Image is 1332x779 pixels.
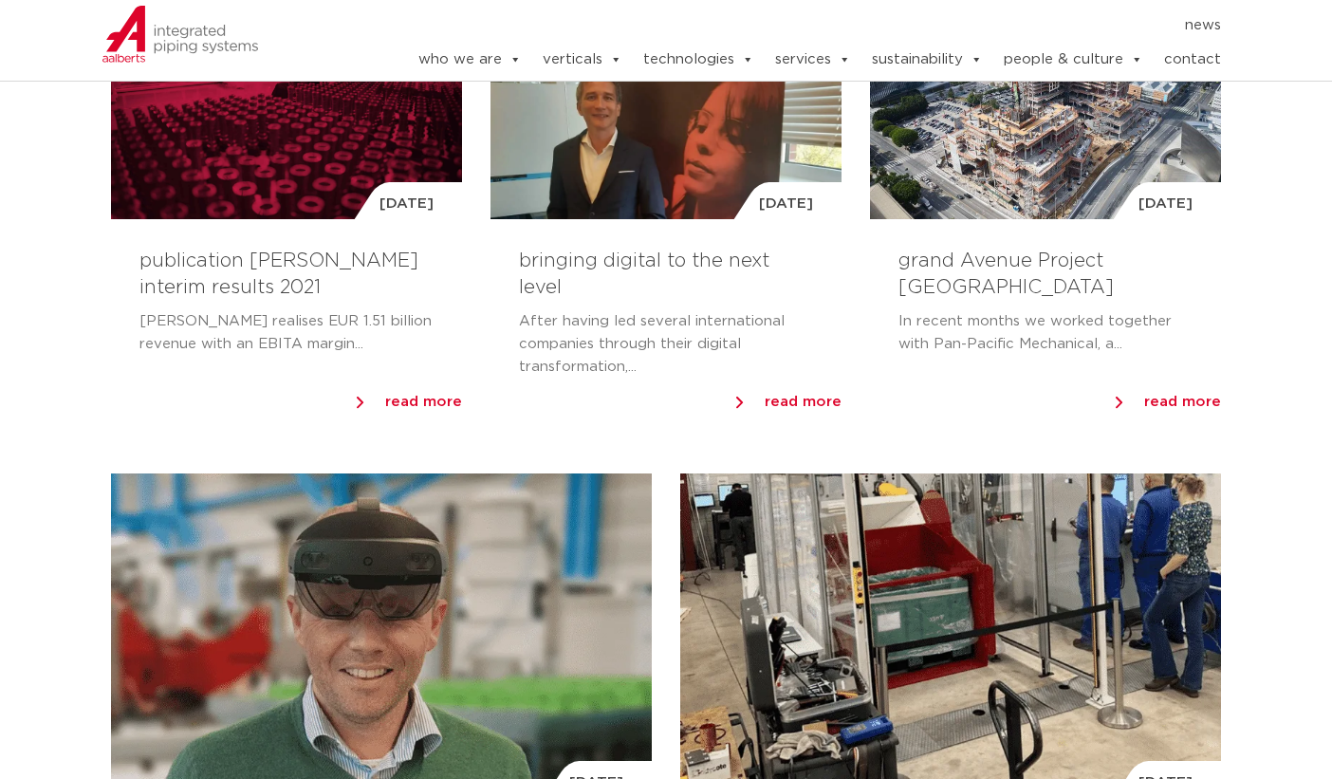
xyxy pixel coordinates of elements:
[139,310,434,356] p: [PERSON_NAME] realises EUR 1.51 billion revenue with an EBITA margin...
[379,194,434,213] span: [DATE]
[1138,194,1193,213] span: [DATE]
[139,251,418,297] a: publication [PERSON_NAME] interim results 2021
[357,388,462,417] a: read more
[519,310,813,379] p: After having led several international companies through their digital transformation,...
[736,388,842,417] a: read more
[1164,41,1221,79] a: contact
[775,41,851,79] a: services
[1116,388,1221,417] a: read more
[898,310,1193,356] p: In recent months we worked together with Pan-Pacific Mechanical, a...
[418,41,522,79] a: who we are
[543,41,622,79] a: verticals
[360,10,1221,41] nav: Menu
[1004,41,1143,79] a: people & culture
[519,251,769,297] a: bringing digital to the next level
[643,41,754,79] a: technologies
[1185,10,1221,41] a: news
[385,395,462,409] span: read more
[1144,395,1221,409] span: read more
[898,251,1114,297] a: grand Avenue Project [GEOGRAPHIC_DATA]
[765,395,842,409] span: read more
[872,41,983,79] a: sustainability
[759,194,813,213] span: [DATE]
